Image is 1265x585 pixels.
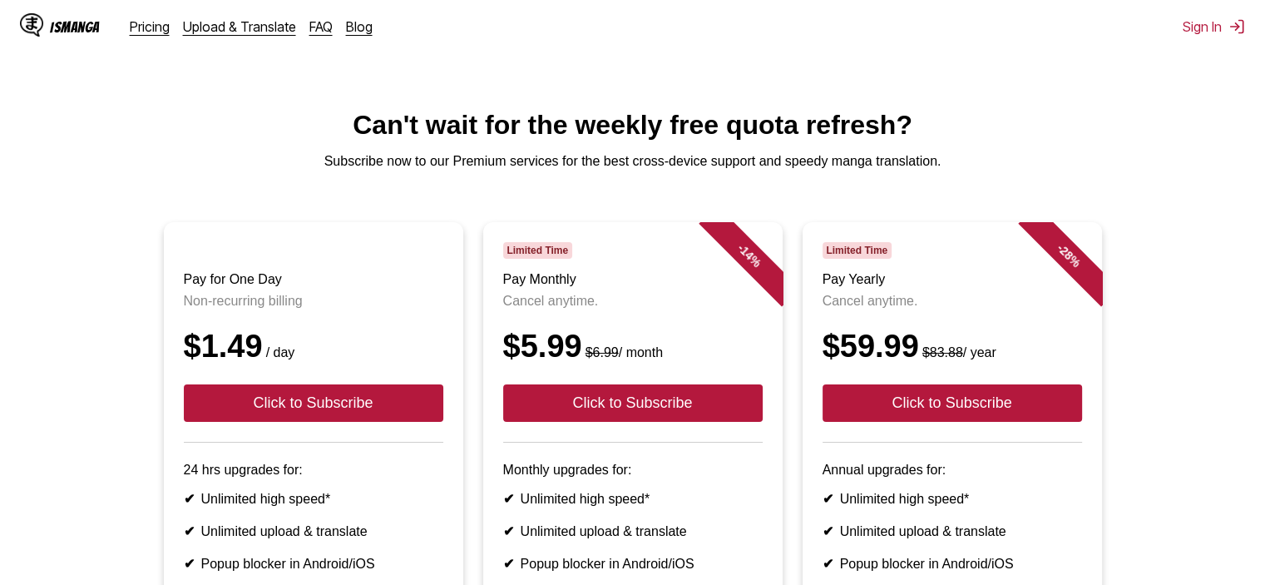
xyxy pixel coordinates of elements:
[1228,18,1245,35] img: Sign out
[503,491,763,507] li: Unlimited high speed*
[1183,18,1245,35] button: Sign In
[20,13,43,37] img: IsManga Logo
[503,524,514,538] b: ✔
[184,523,443,539] li: Unlimited upload & translate
[503,557,514,571] b: ✔
[184,524,195,538] b: ✔
[1018,206,1118,305] div: - 28 %
[503,492,514,506] b: ✔
[919,345,996,359] small: / year
[184,491,443,507] li: Unlimited high speed*
[13,154,1252,169] p: Subscribe now to our Premium services for the best cross-device support and speedy manga translat...
[263,345,295,359] small: / day
[50,19,100,35] div: IsManga
[823,294,1082,309] p: Cancel anytime.
[823,242,892,259] span: Limited Time
[503,556,763,572] li: Popup blocker in Android/iOS
[503,272,763,287] h3: Pay Monthly
[130,18,170,35] a: Pricing
[823,272,1082,287] h3: Pay Yearly
[184,492,195,506] b: ✔
[503,523,763,539] li: Unlimited upload & translate
[823,384,1082,422] button: Click to Subscribe
[184,557,195,571] b: ✔
[184,272,443,287] h3: Pay for One Day
[184,384,443,422] button: Click to Subscribe
[309,18,333,35] a: FAQ
[586,345,619,359] s: $6.99
[823,491,1082,507] li: Unlimited high speed*
[823,524,833,538] b: ✔
[346,18,373,35] a: Blog
[503,384,763,422] button: Click to Subscribe
[13,110,1252,141] h1: Can't wait for the weekly free quota refresh?
[922,345,963,359] s: $83.88
[184,294,443,309] p: Non-recurring billing
[503,463,763,478] p: Monthly upgrades for:
[823,492,833,506] b: ✔
[503,294,763,309] p: Cancel anytime.
[503,242,572,259] span: Limited Time
[184,556,443,572] li: Popup blocker in Android/iOS
[699,206,798,305] div: - 14 %
[823,523,1082,539] li: Unlimited upload & translate
[503,329,763,364] div: $5.99
[823,556,1082,572] li: Popup blocker in Android/iOS
[184,463,443,478] p: 24 hrs upgrades for:
[582,345,663,359] small: / month
[184,329,443,364] div: $1.49
[823,463,1082,478] p: Annual upgrades for:
[823,557,833,571] b: ✔
[823,329,1082,364] div: $59.99
[20,13,130,40] a: IsManga LogoIsManga
[183,18,296,35] a: Upload & Translate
